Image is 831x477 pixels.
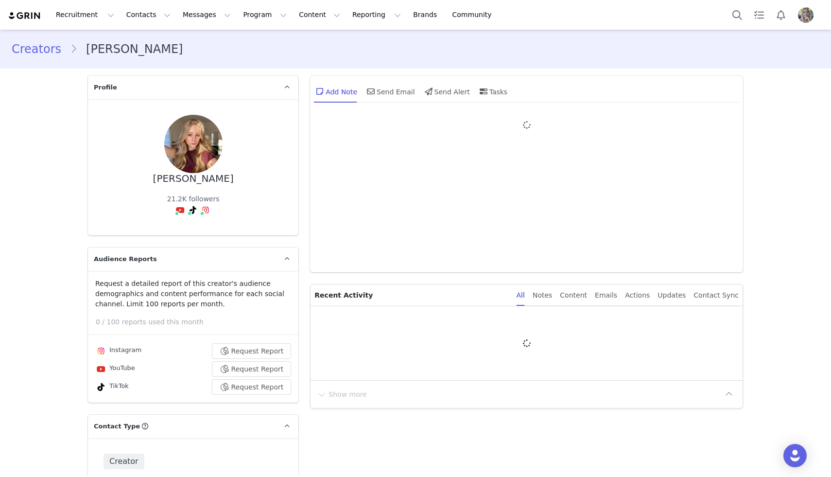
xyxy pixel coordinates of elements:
[94,83,117,92] span: Profile
[447,4,502,26] a: Community
[164,115,223,173] img: a716025c-8f35-41ed-9035-d0a4464ea9bd.jpg
[365,80,415,103] div: Send Email
[316,387,367,402] button: Show more
[95,279,291,309] p: Request a detailed report of this creator's audience demographics and content performance for eac...
[153,173,234,184] div: [PERSON_NAME]
[212,361,292,377] button: Request Report
[50,4,120,26] button: Recruitment
[658,284,686,306] div: Updates
[12,40,70,58] a: Creators
[517,284,525,306] div: All
[95,381,129,393] div: TikTok
[121,4,176,26] button: Contacts
[96,317,298,327] p: 0 / 100 reports used this month
[94,422,140,431] span: Contact Type
[212,343,292,359] button: Request Report
[625,284,650,306] div: Actions
[783,444,807,467] div: Open Intercom Messenger
[202,206,209,214] img: instagram.svg
[314,284,508,306] p: Recent Activity
[167,194,220,204] div: 21.2K followers
[748,4,770,26] a: Tasks
[595,284,617,306] div: Emails
[478,80,508,103] div: Tasks
[212,379,292,395] button: Request Report
[770,4,792,26] button: Notifications
[423,80,470,103] div: Send Alert
[407,4,446,26] a: Brands
[798,7,814,23] img: 4c4d8390-f692-4448-aacb-a4bdb8ccc65e.jpg
[560,284,587,306] div: Content
[94,254,157,264] span: Audience Reports
[693,284,739,306] div: Contact Sync
[792,7,823,23] button: Profile
[727,4,748,26] button: Search
[346,4,407,26] button: Reporting
[533,284,552,306] div: Notes
[104,454,144,469] span: Creator
[237,4,293,26] button: Program
[97,347,105,355] img: instagram.svg
[177,4,237,26] button: Messages
[8,11,42,20] img: grin logo
[95,363,135,375] div: YouTube
[95,345,141,357] div: Instagram
[293,4,346,26] button: Content
[314,80,357,103] div: Add Note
